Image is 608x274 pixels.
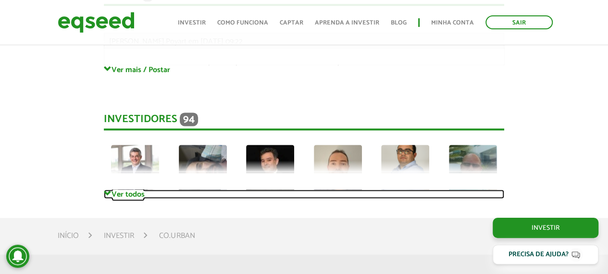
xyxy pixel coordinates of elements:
a: Investir [178,20,206,26]
img: picture-121595-1719786865.jpg [179,145,227,193]
img: picture-113391-1693569165.jpg [111,145,159,193]
img: picture-59196-1554917141.jpg [246,145,294,193]
a: Investir [104,232,134,240]
img: picture-124689-1738146422.jpg [314,145,362,193]
span: 94 [180,112,198,126]
img: EqSeed [58,10,135,35]
img: picture-126279-1756095177.png [381,145,429,193]
a: Sair [485,15,553,29]
a: Ver todos [104,189,504,199]
a: Como funciona [217,20,268,26]
div: Investidores [104,112,504,130]
a: Blog [391,20,407,26]
a: Captar [280,20,303,26]
img: picture-39313-1481646781.jpg [449,145,497,193]
a: Minha conta [431,20,474,26]
a: Ver mais / Postar [104,65,504,74]
li: Co.Urban [159,229,195,242]
a: Início [58,232,79,240]
a: Aprenda a investir [315,20,379,26]
a: Investir [493,218,598,238]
